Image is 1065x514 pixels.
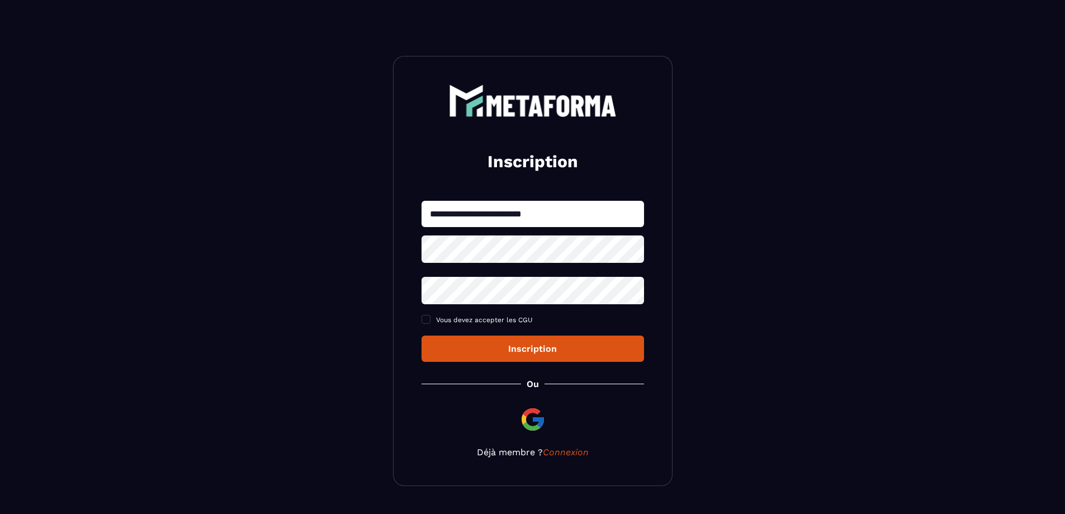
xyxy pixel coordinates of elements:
[422,84,644,117] a: logo
[422,336,644,362] button: Inscription
[430,343,635,354] div: Inscription
[449,84,617,117] img: logo
[422,447,644,458] p: Déjà membre ?
[435,150,631,173] h2: Inscription
[519,406,546,433] img: google
[436,316,533,324] span: Vous devez accepter les CGU
[527,379,539,389] p: Ou
[543,447,589,458] a: Connexion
